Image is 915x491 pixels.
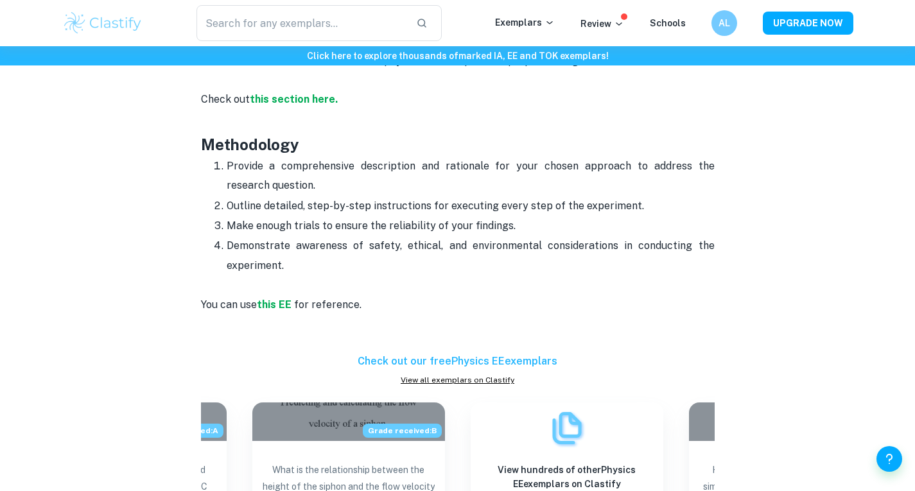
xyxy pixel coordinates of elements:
[201,135,299,153] strong: Methodology
[196,5,406,41] input: Search for any exemplars...
[363,424,442,438] span: Grade received: B
[257,298,292,311] strong: this EE
[548,409,586,447] img: Exemplars
[876,446,902,472] button: Help and Feedback
[580,17,624,31] p: Review
[201,71,715,110] p: Check out
[257,298,294,311] a: this EE
[62,10,144,36] img: Clastify logo
[201,354,715,369] h6: Check out our free Physics EE exemplars
[227,157,715,196] p: Provide a comprehensive description and rationale for your chosen approach to address the researc...
[763,12,853,35] button: UPGRADE NOW
[227,196,715,216] p: Outline detailed, step-by-step instructions for executing every step of the experiment.
[717,16,731,30] h6: AL
[227,236,715,275] p: Demonstrate awareness of safety, ethical, and environmental considerations in conducting the expe...
[495,15,555,30] p: Exemplars
[227,216,715,236] p: Make enough trials to ensure the reliability of your findings.
[201,374,715,386] a: View all exemplars on Clastify
[3,49,912,63] h6: Click here to explore thousands of marked IA, EE and TOK exemplars !
[711,10,737,36] button: AL
[201,275,715,354] p: You can use for reference.
[481,463,653,491] h6: View hundreds of other Physics EE exemplars on Clastify
[650,18,686,28] a: Schools
[250,93,338,105] a: this section here.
